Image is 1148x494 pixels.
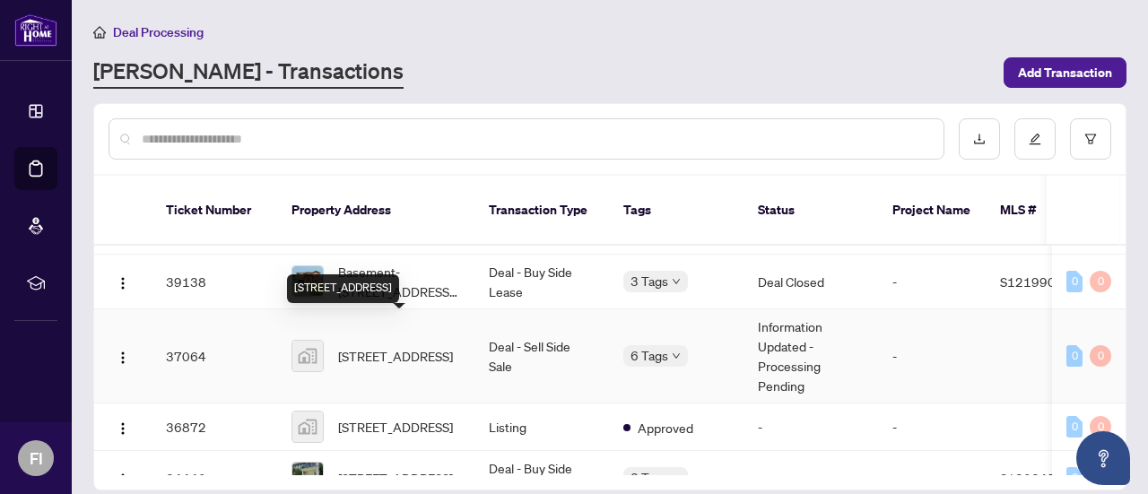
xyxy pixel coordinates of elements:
[152,309,277,403] td: 37064
[878,176,986,246] th: Project Name
[109,464,137,492] button: Logo
[474,309,609,403] td: Deal - Sell Side Sale
[1004,57,1126,88] button: Add Transaction
[152,403,277,451] td: 36872
[116,351,130,365] img: Logo
[109,412,137,441] button: Logo
[116,276,130,290] img: Logo
[287,274,399,303] div: [STREET_ADDRESS]
[672,277,681,286] span: down
[292,463,323,493] img: thumbnail-img
[93,56,404,89] a: [PERSON_NAME] - Transactions
[116,421,130,436] img: Logo
[1076,431,1130,485] button: Open asap
[672,473,681,482] span: down
[878,309,986,403] td: -
[878,255,986,309] td: -
[1090,271,1111,292] div: 0
[1000,470,1072,486] span: S12034507
[1090,345,1111,367] div: 0
[631,467,668,488] span: 3 Tags
[1070,118,1111,160] button: filter
[109,267,137,296] button: Logo
[638,418,693,438] span: Approved
[474,176,609,246] th: Transaction Type
[292,412,323,442] img: thumbnail-img
[672,351,681,360] span: down
[277,176,474,246] th: Property Address
[1029,133,1041,145] span: edit
[1066,416,1083,438] div: 0
[292,266,323,297] img: thumbnail-img
[152,176,277,246] th: Ticket Number
[474,403,609,451] td: Listing
[1066,467,1083,489] div: 0
[609,176,744,246] th: Tags
[338,346,453,366] span: [STREET_ADDRESS]
[474,255,609,309] td: Deal - Buy Side Lease
[973,133,986,145] span: download
[986,176,1093,246] th: MLS #
[14,13,57,47] img: logo
[338,468,453,488] span: [STREET_ADDRESS]
[93,26,106,39] span: home
[116,472,130,487] img: Logo
[1000,273,1072,290] span: S12199040
[1066,271,1083,292] div: 0
[338,417,453,437] span: [STREET_ADDRESS]
[631,271,668,291] span: 3 Tags
[878,403,986,451] td: -
[338,262,460,301] span: Basement-[STREET_ADDRESS][PERSON_NAME]
[30,446,43,471] span: FI
[1066,345,1083,367] div: 0
[1018,58,1112,87] span: Add Transaction
[744,255,878,309] td: Deal Closed
[1014,118,1056,160] button: edit
[113,24,204,40] span: Deal Processing
[744,403,878,451] td: -
[292,341,323,371] img: thumbnail-img
[744,176,878,246] th: Status
[152,255,277,309] td: 39138
[1090,416,1111,438] div: 0
[959,118,1000,160] button: download
[109,342,137,370] button: Logo
[1084,133,1097,145] span: filter
[631,345,668,366] span: 6 Tags
[744,309,878,403] td: Information Updated - Processing Pending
